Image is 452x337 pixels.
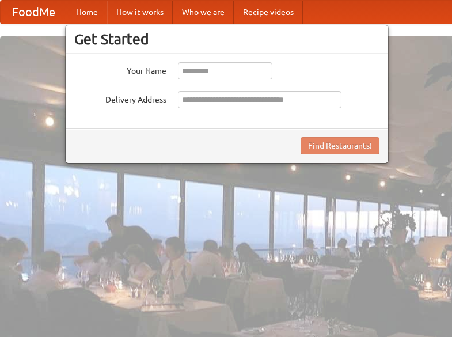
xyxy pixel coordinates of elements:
[67,1,107,24] a: Home
[74,31,379,48] h3: Get Started
[234,1,303,24] a: Recipe videos
[173,1,234,24] a: Who we are
[74,91,166,105] label: Delivery Address
[107,1,173,24] a: How it works
[74,62,166,77] label: Your Name
[301,137,379,154] button: Find Restaurants!
[1,1,67,24] a: FoodMe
